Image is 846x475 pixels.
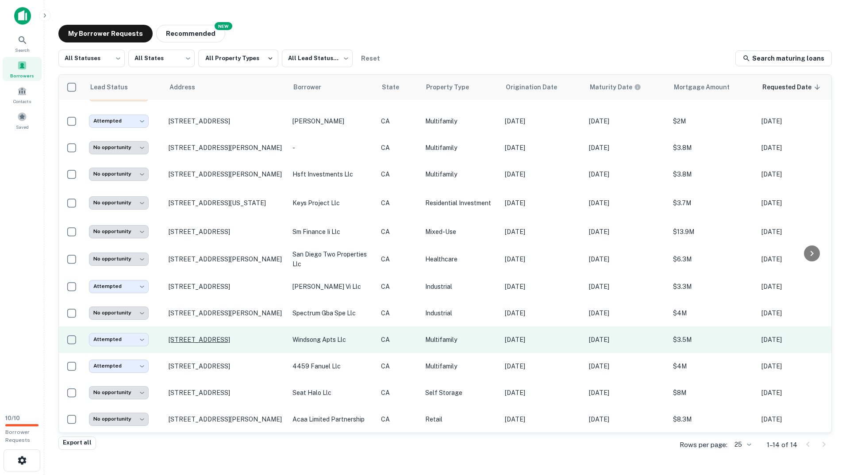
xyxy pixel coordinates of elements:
p: $3.7M [673,198,753,208]
p: [DATE] [505,227,580,237]
p: CA [381,116,416,126]
span: Maturity dates displayed may be estimated. Please contact the lender for the most accurate maturi... [590,82,653,92]
p: CA [381,143,416,153]
p: [DATE] [505,116,580,126]
p: san diego two properties llc [292,249,372,269]
button: Reset [356,50,385,67]
p: [DATE] [505,143,580,153]
div: Attempted [89,360,149,372]
span: Borrowers [10,72,34,79]
a: Search maturing loans [735,50,832,66]
p: [DATE] [761,227,837,237]
p: [DATE] [505,169,580,179]
p: [DATE] [505,388,580,398]
p: [DATE] [505,308,580,318]
p: [DATE] [589,198,664,208]
th: Property Type [421,75,500,100]
p: $6.3M [673,254,753,264]
span: Contacts [13,98,31,105]
p: [PERSON_NAME] [292,116,372,126]
p: CA [381,388,416,398]
div: Chat Widget [802,376,846,418]
img: capitalize-icon.png [14,7,31,25]
th: Lead Status [85,75,164,100]
p: Mixed-Use [425,227,496,237]
p: [DATE] [761,414,837,424]
p: hsft investments llc [292,169,372,179]
p: [STREET_ADDRESS] [169,336,284,344]
p: [DATE] [505,254,580,264]
p: Multifamily [425,143,496,153]
div: Maturity dates displayed may be estimated. Please contact the lender for the most accurate maturi... [590,82,641,92]
p: [STREET_ADDRESS] [169,283,284,291]
div: All Lead Statuses [282,47,353,70]
p: [DATE] [589,388,664,398]
th: State [377,75,421,100]
div: All Statuses [58,47,125,70]
span: 10 / 10 [5,415,20,421]
p: CA [381,227,416,237]
p: [STREET_ADDRESS][US_STATE] [169,199,284,207]
p: [DATE] [761,282,837,291]
p: Multifamily [425,116,496,126]
div: All States [128,47,195,70]
p: [DATE] [505,361,580,371]
span: State [382,82,411,92]
p: Multifamily [425,361,496,371]
p: $4M [673,308,753,318]
th: Address [164,75,288,100]
p: $3.8M [673,143,753,153]
th: Borrower [288,75,377,100]
p: [DATE] [589,361,664,371]
p: Healthcare [425,254,496,264]
p: $13.9M [673,227,753,237]
p: [DATE] [589,308,664,318]
h6: Maturity Date [590,82,632,92]
span: Requested Date [762,82,823,92]
p: [DATE] [761,308,837,318]
p: Residential Investment [425,198,496,208]
p: Multifamily [425,169,496,179]
p: Industrial [425,282,496,291]
p: [DATE] [589,143,664,153]
p: [STREET_ADDRESS][PERSON_NAME] [169,170,284,178]
div: No opportunity [89,141,149,154]
a: Search [3,31,42,55]
div: Borrowers [3,57,42,81]
div: Contacts [3,83,42,107]
p: sm finance ii llc [292,227,372,237]
p: CA [381,335,416,345]
span: Origination Date [506,82,569,92]
p: [PERSON_NAME] vi llc [292,282,372,291]
p: [DATE] [589,116,664,126]
p: CA [381,198,416,208]
p: 1–14 of 14 [767,440,797,450]
p: 4459 fanuel llc [292,361,372,371]
p: Self Storage [425,388,496,398]
p: [STREET_ADDRESS][PERSON_NAME] [169,255,284,263]
p: CA [381,254,416,264]
span: Mortgage Amount [674,82,741,92]
p: CA [381,282,416,291]
p: [DATE] [589,335,664,345]
div: Attempted [89,333,149,346]
a: Saved [3,108,42,132]
p: Multifamily [425,335,496,345]
p: seat halo llc [292,388,372,398]
p: [DATE] [589,414,664,424]
p: [DATE] [761,361,837,371]
span: Lead Status [90,82,139,92]
p: Retail [425,414,496,424]
span: Saved [16,123,29,130]
p: $8M [673,388,753,398]
p: [DATE] [505,414,580,424]
p: [DATE] [761,198,837,208]
button: My Borrower Requests [58,25,153,42]
span: Borrower Requests [5,429,30,443]
p: [DATE] [505,198,580,208]
div: NEW [215,22,232,30]
p: CA [381,361,416,371]
p: $8.3M [673,414,753,424]
span: Search [15,46,30,54]
p: [STREET_ADDRESS][PERSON_NAME] [169,415,284,423]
